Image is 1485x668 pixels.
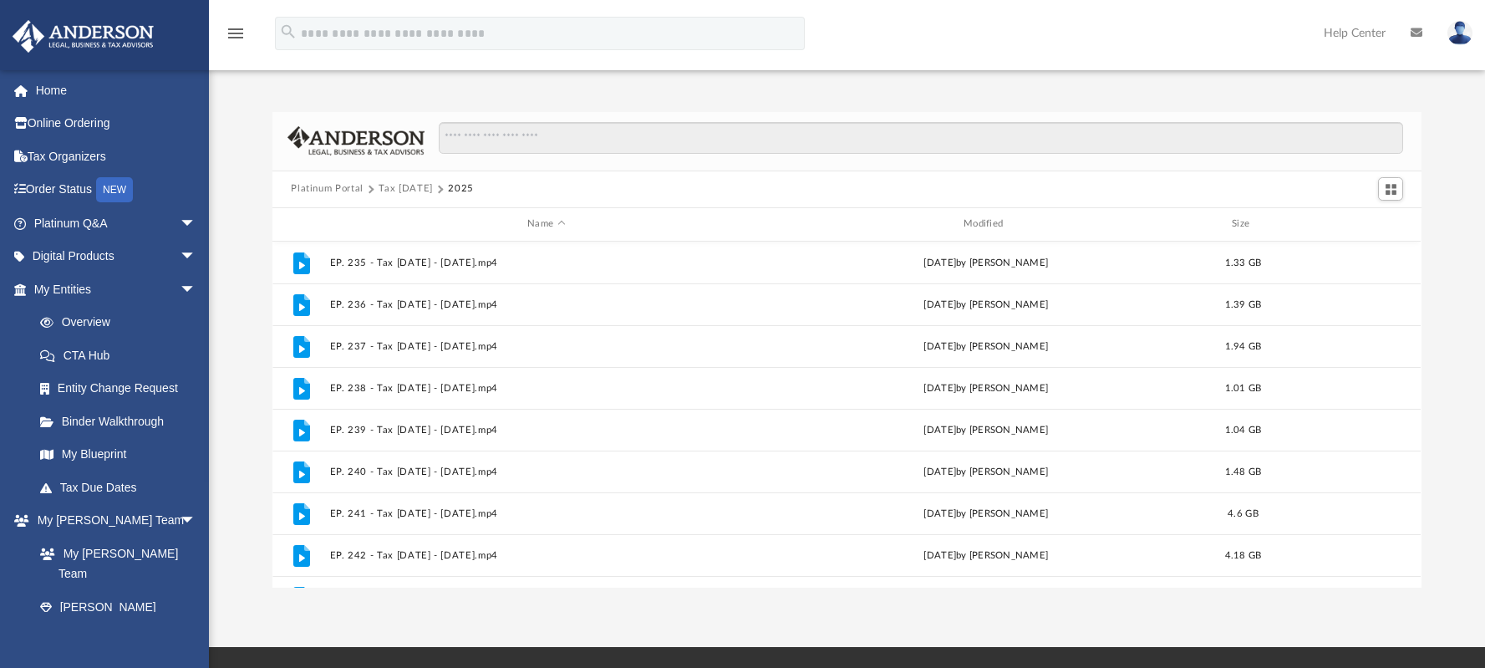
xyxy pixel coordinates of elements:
[330,425,763,436] button: EP. 239 - Tax [DATE] - [DATE].mp4
[12,107,221,140] a: Online Ordering
[23,405,221,438] a: Binder Walkthrough
[1284,217,1401,232] div: id
[226,23,246,43] i: menu
[330,383,763,394] button: EP. 238 - Tax [DATE] - [DATE].mp4
[12,240,221,273] a: Digital Productsarrow_drop_down
[280,217,322,232] div: id
[180,273,213,307] span: arrow_drop_down
[1378,177,1403,201] button: Switch to Grid View
[1225,299,1262,309] span: 1.39 GB
[180,207,213,241] span: arrow_drop_down
[330,508,763,519] button: EP. 241 - Tax [DATE] - [DATE].mp4
[770,422,1203,437] div: [DATE] by [PERSON_NAME]
[23,471,221,504] a: Tax Due Dates
[279,23,298,41] i: search
[770,380,1203,395] div: [DATE] by [PERSON_NAME]
[8,20,159,53] img: Anderson Advisors Platinum Portal
[1225,258,1262,267] span: 1.33 GB
[770,255,1203,270] div: [DATE] by [PERSON_NAME]
[770,217,1203,232] div: Modified
[1447,21,1472,45] img: User Pic
[1225,467,1262,476] span: 1.48 GB
[770,464,1203,479] div: [DATE] by [PERSON_NAME]
[226,32,246,43] a: menu
[272,242,1421,588] div: grid
[330,299,763,310] button: EP. 236 - Tax [DATE] - [DATE].mp4
[329,217,762,232] div: Name
[1210,217,1277,232] div: Size
[439,122,1403,154] input: Search files and folders
[23,372,221,405] a: Entity Change Request
[770,506,1203,521] div: [DATE] by [PERSON_NAME]
[12,74,221,107] a: Home
[23,339,221,372] a: CTA Hub
[1228,508,1259,518] span: 4.6 GB
[12,173,221,207] a: Order StatusNEW
[23,438,213,472] a: My Blueprint
[180,504,213,538] span: arrow_drop_down
[23,590,213,644] a: [PERSON_NAME] System
[180,240,213,274] span: arrow_drop_down
[330,341,763,352] button: EP. 237 - Tax [DATE] - [DATE].mp4
[12,504,213,538] a: My [PERSON_NAME] Teamarrow_drop_down
[1225,425,1262,434] span: 1.04 GB
[770,297,1203,312] div: [DATE] by [PERSON_NAME]
[291,181,364,196] button: Platinum Portal
[23,306,221,339] a: Overview
[770,339,1203,354] div: [DATE] by [PERSON_NAME]
[1225,383,1262,392] span: 1.01 GB
[448,181,474,196] button: 2025
[330,550,763,561] button: EP. 242 - Tax [DATE] - [DATE].mp4
[12,207,221,240] a: Platinum Q&Aarrow_drop_down
[379,181,433,196] button: Tax [DATE]
[1225,550,1262,559] span: 4.18 GB
[23,537,205,590] a: My [PERSON_NAME] Team
[12,273,221,306] a: My Entitiesarrow_drop_down
[330,467,763,477] button: EP. 240 - Tax [DATE] - [DATE].mp4
[96,177,133,202] div: NEW
[330,258,763,268] button: EP. 235 - Tax [DATE] - [DATE].mp4
[770,548,1203,563] div: [DATE] by [PERSON_NAME]
[1225,341,1262,350] span: 1.94 GB
[12,140,221,173] a: Tax Organizers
